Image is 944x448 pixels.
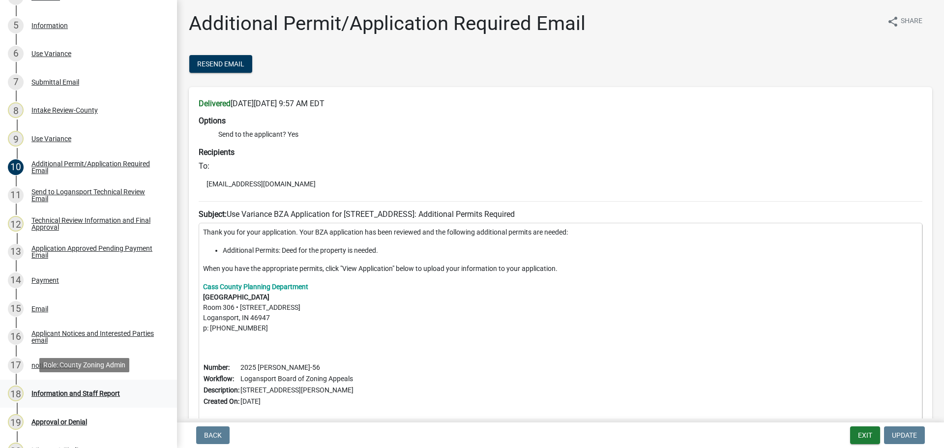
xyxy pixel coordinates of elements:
[189,12,586,35] h1: Additional Permit/Application Required Email
[189,55,252,73] button: Resend Email
[203,293,269,301] strong: [GEOGRAPHIC_DATA]
[8,358,24,373] div: 17
[892,431,917,439] span: Update
[8,386,24,401] div: 18
[31,107,98,114] div: Intake Review-County
[8,18,24,33] div: 5
[240,396,354,407] td: [DATE]
[8,329,24,345] div: 16
[199,177,922,191] li: [EMAIL_ADDRESS][DOMAIN_NAME]
[31,135,71,142] div: Use Variance
[31,79,79,86] div: Submittal Email
[31,22,68,29] div: Information
[8,102,24,118] div: 8
[8,301,24,317] div: 15
[196,426,230,444] button: Back
[31,245,161,259] div: Application Approved Pending Payment Email
[197,60,244,68] span: Resend Email
[203,418,254,426] a: View Application
[199,116,226,125] strong: Options
[31,50,71,57] div: Use Variance
[879,12,930,31] button: shareShare
[31,330,161,344] div: Applicant Notices and Interested Parties email
[199,209,227,219] strong: Subject:
[8,131,24,147] div: 9
[204,386,239,394] b: Description:
[204,431,222,439] span: Back
[204,363,230,371] b: Number:
[887,16,899,28] i: share
[203,264,918,274] p: When you have the appropriate permits, click "View Application" below to upload your information ...
[8,187,24,203] div: 11
[218,129,922,140] li: Send to the applicant? Yes
[223,245,918,256] li: Additional Permits: Deed for the property is needed.
[39,358,129,372] div: Role: County Zoning Admin
[203,282,918,333] p: Room 306 • [STREET_ADDRESS] Logansport, IN 46947 p: [PHONE_NUMBER]
[199,99,231,108] strong: Delivered
[8,272,24,288] div: 14
[31,217,161,231] div: Technical Review Information and Final Approval
[31,305,48,312] div: Email
[8,74,24,90] div: 7
[199,99,922,108] h6: [DATE][DATE] 9:57 AM EDT
[8,46,24,61] div: 6
[901,16,922,28] span: Share
[31,362,77,369] div: notice to paper
[31,390,120,397] div: Information and Staff Report
[31,418,87,425] div: Approval or Denial
[199,209,922,219] h6: Use Variance BZA Application for [STREET_ADDRESS]: Additional Permits Required
[203,227,918,238] p: Thank you for your application. Your BZA application has been reviewed and the following addition...
[203,283,308,291] a: Cass County Planning Department
[199,148,235,157] strong: Recipients
[884,426,925,444] button: Update
[240,385,354,396] td: [STREET_ADDRESS][PERSON_NAME]
[31,160,161,174] div: Additional Permit/Application Required Email
[8,216,24,232] div: 12
[240,373,354,385] td: Logansport Board of Zoning Appeals
[850,426,880,444] button: Exit
[240,362,354,373] td: 2025 [PERSON_NAME]-56
[204,375,234,383] b: Workflow:
[31,277,59,284] div: Payment
[8,159,24,175] div: 10
[204,397,239,405] b: Created On:
[31,188,161,202] div: Send to Logansport Technical Review Email
[199,161,922,171] h6: To:
[8,414,24,430] div: 19
[8,244,24,260] div: 13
